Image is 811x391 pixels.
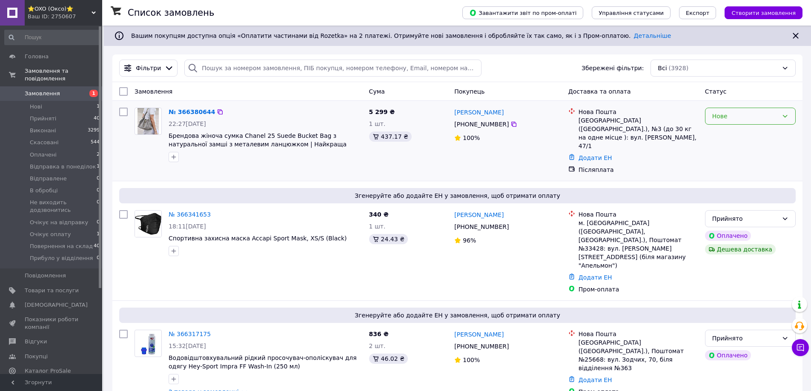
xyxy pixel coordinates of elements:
[30,199,97,214] span: Не виходить додзвонитись
[169,331,211,337] a: № 366317175
[25,301,88,309] span: [DEMOGRAPHIC_DATA]
[731,10,796,16] span: Створити замовлення
[568,88,631,95] span: Доставка та оплата
[28,5,92,13] span: ⭐OXO (Оксо)⭐
[139,330,157,357] img: Фото товару
[454,211,504,219] a: [PERSON_NAME]
[30,187,58,194] span: В обробці
[369,234,408,244] div: 24.43 ₴
[686,10,710,16] span: Експорт
[169,132,347,156] a: Брендова жіноча сумка Chanel 25 Suede Bucket Bag з натуральної замші з металевим ланцюжком | Найк...
[30,163,96,171] span: Відправка в понеділок
[454,223,509,230] span: [PHONE_NUMBER]
[30,139,59,146] span: Скасовані
[30,254,93,262] span: Прибуло у відділення
[599,10,664,16] span: Управління статусами
[679,6,716,19] button: Експорт
[169,223,206,230] span: 18:11[DATE]
[135,88,172,95] span: Замовлення
[97,254,100,262] span: 0
[123,191,792,200] span: Згенеруйте або додайте ЕН у замовлення, щоб отримати оплату
[579,330,698,338] div: Нова Пошта
[169,354,357,370] a: Водовідштовхувальний рідкий просочувач-ополіскувач для одягу Hey-Sport Impra FF Wash-In (250 мл)
[97,219,100,226] span: 0
[25,316,79,331] span: Показники роботи компанії
[97,187,100,194] span: 0
[25,67,102,83] span: Замовлення та повідомлення
[792,339,809,356] button: Чат з покупцем
[28,13,102,20] div: Ваш ID: 2750607
[123,311,792,320] span: Згенеруйте або додайте ЕН у замовлення, щоб отримати оплату
[89,90,98,97] span: 1
[169,235,347,242] a: Спортивна захисна маска Accapi Sport Mask, XS/S (Black)
[25,272,66,280] span: Повідомлення
[579,154,612,161] a: Додати ЕН
[30,127,56,134] span: Виконані
[669,65,689,71] span: (3928)
[131,32,671,39] span: Вашим покупцям доступна опція «Оплатити частинами від Rozetka» на 2 платежі. Отримуйте нові замов...
[369,131,412,142] div: 437.17 ₴
[30,243,93,250] span: Повернення на склад
[369,354,408,364] div: 46.02 ₴
[25,90,60,97] span: Замовлення
[579,219,698,270] div: м. [GEOGRAPHIC_DATA] ([GEOGRAPHIC_DATA], [GEOGRAPHIC_DATA].), Поштомат №33428: вул. [PERSON_NAME]...
[97,163,100,171] span: 1
[463,237,476,244] span: 96%
[579,210,698,219] div: Нова Пошта
[705,231,751,241] div: Оплачено
[97,175,100,183] span: 0
[712,111,778,121] div: Нове
[91,139,100,146] span: 544
[138,108,159,134] img: Фото товару
[135,330,162,357] a: Фото товару
[169,342,206,349] span: 15:32[DATE]
[30,175,67,183] span: Відправлене
[30,231,71,238] span: Очікує оплату
[462,6,583,19] button: Завантажити звіт по пром-оплаті
[184,60,481,77] input: Пошук за номером замовлення, ПІБ покупця, номером телефону, Email, номером накладної
[582,64,644,72] span: Збережені фільтри:
[97,199,100,214] span: 0
[454,108,504,117] a: [PERSON_NAME]
[97,103,100,111] span: 1
[725,6,802,19] button: Створити замовлення
[705,350,751,360] div: Оплачено
[30,103,42,111] span: Нові
[30,115,56,123] span: Прийняті
[128,8,214,18] h1: Список замовлень
[716,9,802,16] a: Створити замовлення
[705,244,776,254] div: Дешева доставка
[454,330,504,339] a: [PERSON_NAME]
[369,331,389,337] span: 836 ₴
[169,211,211,218] a: № 366341653
[454,121,509,128] span: [PHONE_NUMBER]
[25,287,79,294] span: Товари та послуги
[25,353,48,360] span: Покупці
[592,6,671,19] button: Управління статусами
[705,88,727,95] span: Статус
[94,243,100,250] span: 40
[4,30,100,45] input: Пошук
[469,9,576,17] span: Завантажити звіт по пром-оплаті
[136,64,161,72] span: Фільтри
[579,285,698,294] div: Пром-оплата
[579,377,612,383] a: Додати ЕН
[25,338,47,345] span: Відгуки
[369,211,389,218] span: 340 ₴
[135,108,162,135] a: Фото товару
[135,211,161,237] img: Фото товару
[454,88,484,95] span: Покупець
[579,166,698,174] div: Післяплата
[369,342,386,349] span: 2 шт.
[30,151,57,159] span: Оплачені
[97,151,100,159] span: 2
[25,367,71,375] span: Каталог ProSale
[30,219,88,226] span: Очікує на відправку
[94,115,100,123] span: 40
[369,108,395,115] span: 5 299 ₴
[463,134,480,141] span: 100%
[169,120,206,127] span: 22:27[DATE]
[579,116,698,150] div: [GEOGRAPHIC_DATA] ([GEOGRAPHIC_DATA].), №3 (до 30 кг на одне місце ): вул. [PERSON_NAME], 47/1
[712,334,778,343] div: Прийнято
